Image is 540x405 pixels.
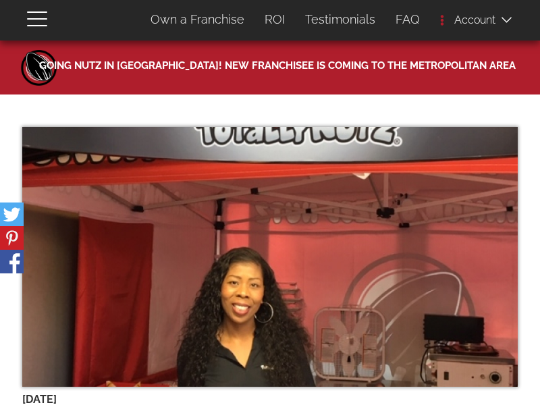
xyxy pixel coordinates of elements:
[140,5,254,34] a: Own a Franchise
[295,5,385,34] a: Testimonials
[254,5,295,34] a: ROI
[202,340,337,402] img: Totally Nutz Logo
[39,55,516,72] span: Going Nutz in [GEOGRAPHIC_DATA]! New Franchisee is coming to the Metropolitan Area
[19,47,59,88] a: Home
[22,127,518,387] img: img5615_1.jpg
[385,5,430,34] a: FAQ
